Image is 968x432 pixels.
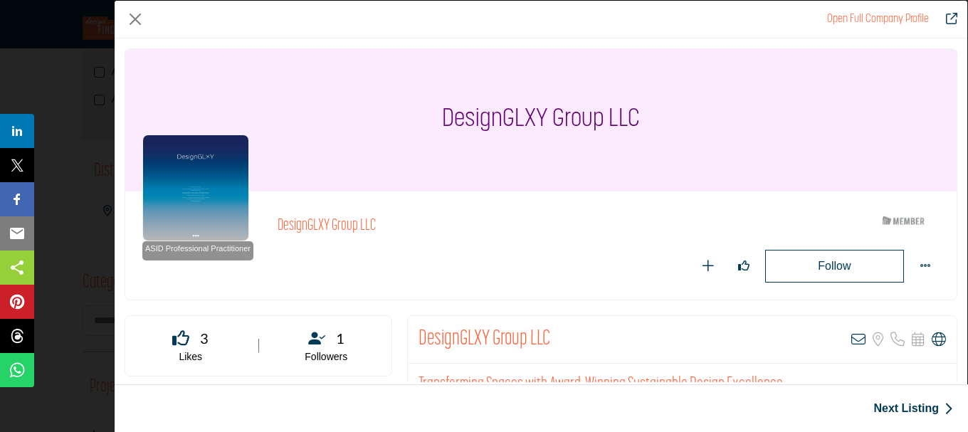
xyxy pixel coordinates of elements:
h1: DesignGLXY Group LLC [442,49,640,191]
button: More Options [911,252,940,280]
a: Redirect to designglxy-group-llc [827,14,929,25]
button: Close [125,9,146,30]
h2: Transforming Spaces with Award-Winning Sustainable Design Excellence [419,374,946,396]
h2: DesignGLXY Group LLC [419,327,550,352]
a: Redirect to designglxy-group-llc [936,11,957,28]
span: 3 [200,327,209,349]
span: 1 [336,327,344,349]
span: ASID Professional Practitioner [145,243,251,255]
a: Next Listing [873,400,953,417]
button: Like [730,252,758,280]
p: Likes [143,350,238,364]
button: Add To List [694,252,722,280]
img: designglxy-group-llc logo [142,135,249,241]
button: Redirect to login [765,250,904,283]
h2: DesignGLXY Group LLC [278,217,669,236]
p: Followers [279,350,374,364]
img: ASID Members [872,212,936,230]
